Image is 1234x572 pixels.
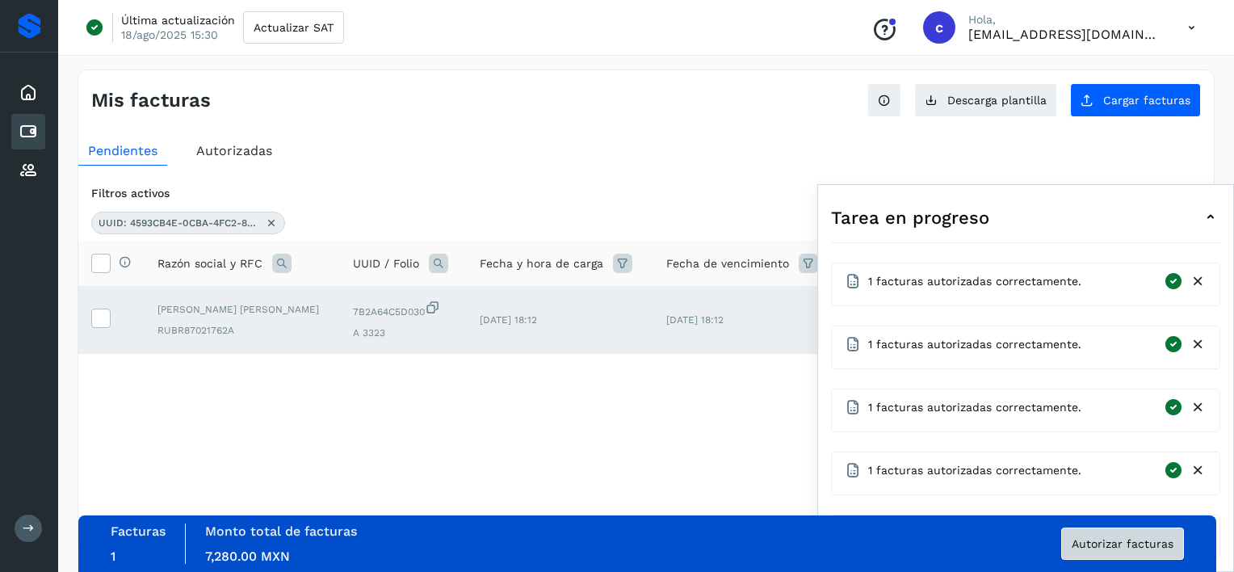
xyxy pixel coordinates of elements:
[1103,95,1190,106] span: Cargar facturas
[868,273,1081,290] span: 1 facturas autorizadas correctamente.
[353,300,454,319] span: 7B2A64C5D030
[868,399,1081,416] span: 1 facturas autorizadas correctamente.
[196,143,272,158] span: Autorizadas
[111,549,115,564] span: 1
[205,549,290,564] span: 7,280.00 MXN
[91,212,285,234] div: UUID: 4593CB4E-0CBA-4FC2-8525-7B2A64C5D030
[254,22,334,33] span: Actualizar SAT
[157,323,327,338] span: RUBR87021762A
[121,27,218,42] p: 18/ago/2025 15:30
[1061,528,1184,560] button: Autorizar facturas
[868,462,1081,479] span: 1 facturas autorizadas correctamente.
[121,13,235,27] p: Última actualización
[243,11,344,44] button: Actualizar SAT
[1070,83,1201,117] button: Cargar facturas
[947,95,1047,106] span: Descarga plantilla
[205,524,357,539] label: Monto total de facturas
[111,524,166,539] label: Facturas
[91,89,211,112] h4: Mis facturas
[480,314,537,326] span: [DATE] 18:12
[968,13,1162,27] p: Hola,
[831,198,1220,237] div: Tarea en progreso
[1072,538,1173,549] span: Autorizar facturas
[666,314,724,326] span: [DATE] 18:12
[91,185,1201,202] div: Filtros activos
[11,75,45,111] div: Inicio
[968,27,1162,42] p: cxp@53cargo.com
[11,153,45,188] div: Proveedores
[353,255,419,272] span: UUID / Folio
[157,302,327,317] span: [PERSON_NAME] [PERSON_NAME]
[11,114,45,149] div: Cuentas por pagar
[88,143,157,158] span: Pendientes
[99,216,260,230] span: UUID: 4593CB4E-0CBA-4FC2-8525-7B2A64C5D030
[353,326,454,340] span: A 3323
[157,255,262,272] span: Razón social y RFC
[868,336,1081,353] span: 1 facturas autorizadas correctamente.
[914,83,1057,117] button: Descarga plantilla
[480,255,603,272] span: Fecha y hora de carga
[831,204,989,231] span: Tarea en progreso
[666,255,789,272] span: Fecha de vencimiento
